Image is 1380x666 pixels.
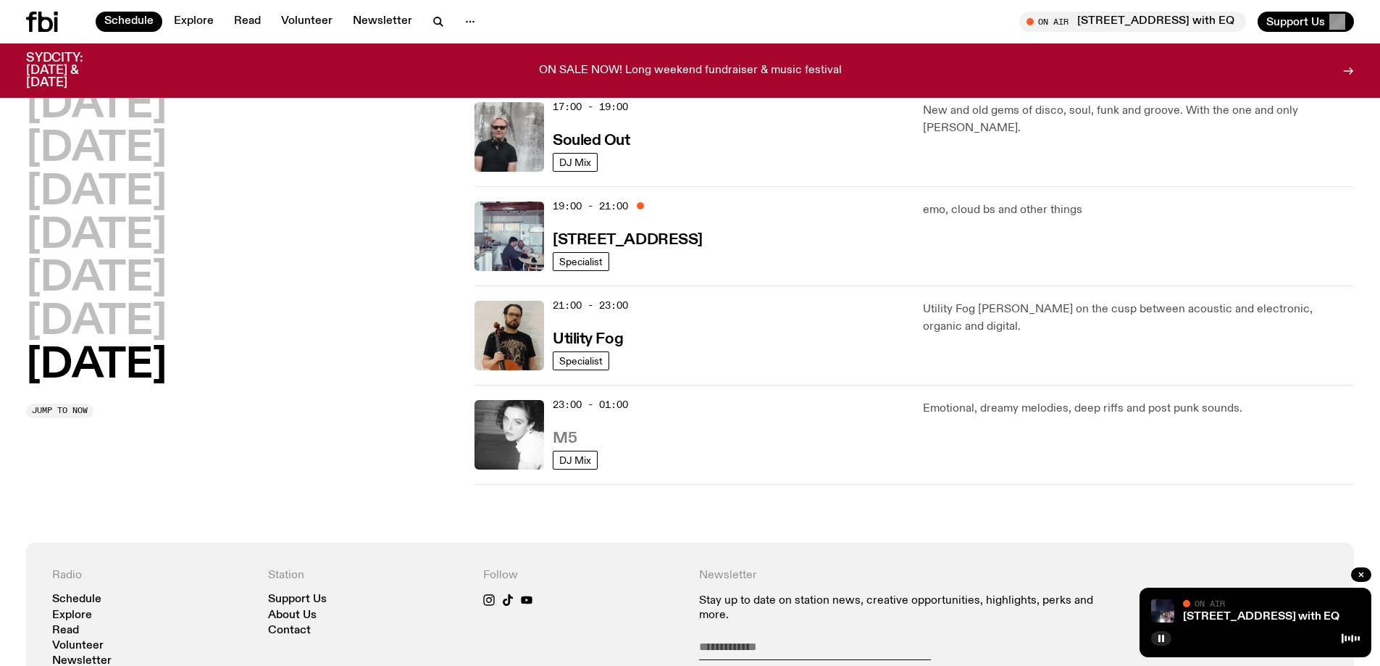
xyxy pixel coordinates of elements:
span: 17:00 - 19:00 [553,100,628,114]
a: Schedule [52,594,101,605]
button: [DATE] [26,302,167,343]
a: Utility Fog [553,329,623,347]
a: Specialist [553,252,609,271]
button: [DATE] [26,86,167,126]
h4: Newsletter [699,569,1113,583]
a: About Us [268,610,317,621]
a: Explore [52,610,92,621]
a: [STREET_ADDRESS] with EQ [1183,611,1339,623]
a: Volunteer [52,641,104,652]
a: Schedule [96,12,162,32]
h4: Follow [483,569,682,583]
h3: [STREET_ADDRESS] [553,233,703,248]
a: M5 [553,428,577,446]
button: [DATE] [26,172,167,213]
a: DJ Mix [553,153,598,172]
button: [DATE] [26,129,167,170]
a: Souled Out [553,130,630,149]
h3: M5 [553,431,577,446]
button: [DATE] [26,346,167,386]
a: Explore [165,12,222,32]
button: On Air[STREET_ADDRESS] with EQ [1019,12,1246,32]
span: 23:00 - 01:00 [553,398,628,412]
a: Specialist [553,351,609,370]
a: [STREET_ADDRESS] [553,230,703,248]
span: Support Us [1266,15,1325,28]
p: New and old gems of disco, soul, funk and groove. With the one and only [PERSON_NAME]. [923,102,1354,137]
span: 21:00 - 23:00 [553,299,628,312]
button: [DATE] [26,216,167,257]
a: Support Us [268,594,327,605]
span: 19:00 - 21:00 [553,199,628,213]
h4: Station [268,569,467,583]
p: Stay up to date on station news, creative opportunities, highlights, perks and more. [699,594,1113,622]
h3: Utility Fog [553,332,623,347]
img: Pat sits at a dining table with his profile facing the camera. Rhea sits to his left facing the c... [474,201,544,271]
a: Read [52,625,79,636]
img: Stephen looks directly at the camera, wearing a black tee, black sunglasses and headphones around... [474,102,544,172]
p: Utility Fog [PERSON_NAME] on the cusp between acoustic and electronic, organic and digital. [923,301,1354,336]
p: Emotional, dreamy melodies, deep riffs and post punk sounds. [923,400,1354,417]
button: Support Us [1258,12,1354,32]
p: ON SALE NOW! Long weekend fundraiser & music festival [539,64,842,78]
h3: Souled Out [553,133,630,149]
span: DJ Mix [559,157,591,167]
button: [DATE] [26,259,167,299]
span: Jump to now [32,407,88,415]
span: On Air [1195,599,1225,608]
img: Peter holds a cello, wearing a black graphic tee and glasses. He looks directly at the camera aga... [474,301,544,370]
p: emo, cloud bs and other things [923,201,1354,219]
h4: Radio [52,569,251,583]
span: Specialist [559,355,603,366]
span: DJ Mix [559,454,591,465]
a: Read [225,12,269,32]
a: Contact [268,625,311,636]
img: A black and white photo of Lilly wearing a white blouse and looking up at the camera. [474,400,544,470]
a: DJ Mix [553,451,598,470]
a: Volunteer [272,12,341,32]
button: Jump to now [26,404,93,418]
h3: SYDCITY: [DATE] & [DATE] [26,52,119,89]
a: Newsletter [344,12,421,32]
span: Specialist [559,256,603,267]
